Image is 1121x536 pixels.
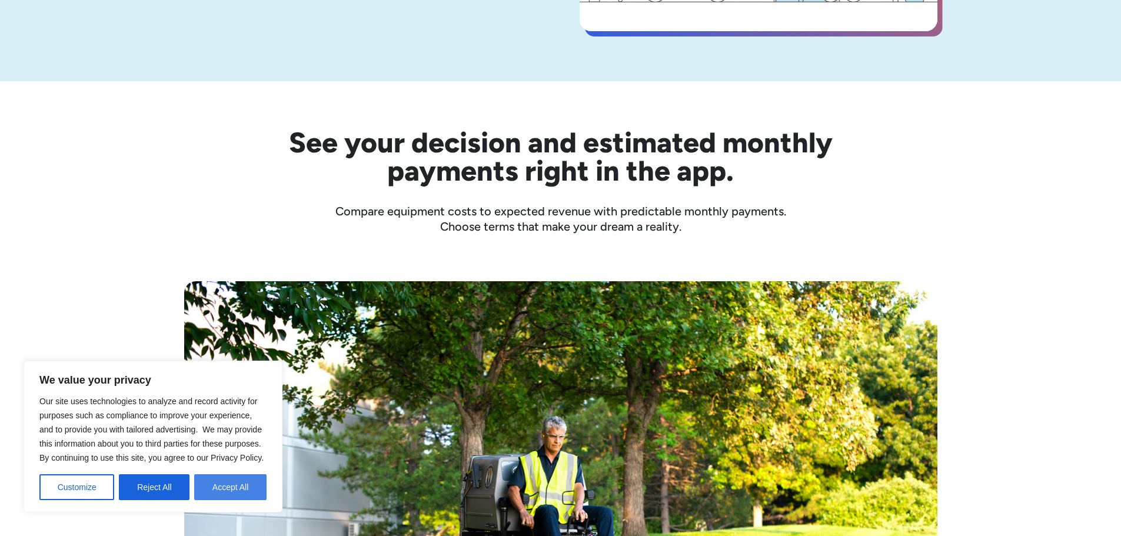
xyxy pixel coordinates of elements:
[231,128,890,185] h2: See your decision and estimated monthly payments right in the app.
[194,474,267,500] button: Accept All
[24,361,282,512] div: We value your privacy
[39,397,264,462] span: Our site uses technologies to analyze and record activity for purposes such as compliance to impr...
[119,474,189,500] button: Reject All
[39,474,114,500] button: Customize
[39,373,267,387] p: We value your privacy
[184,204,937,234] div: Compare equipment costs to expected revenue with predictable monthly payments. Choose terms that ...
